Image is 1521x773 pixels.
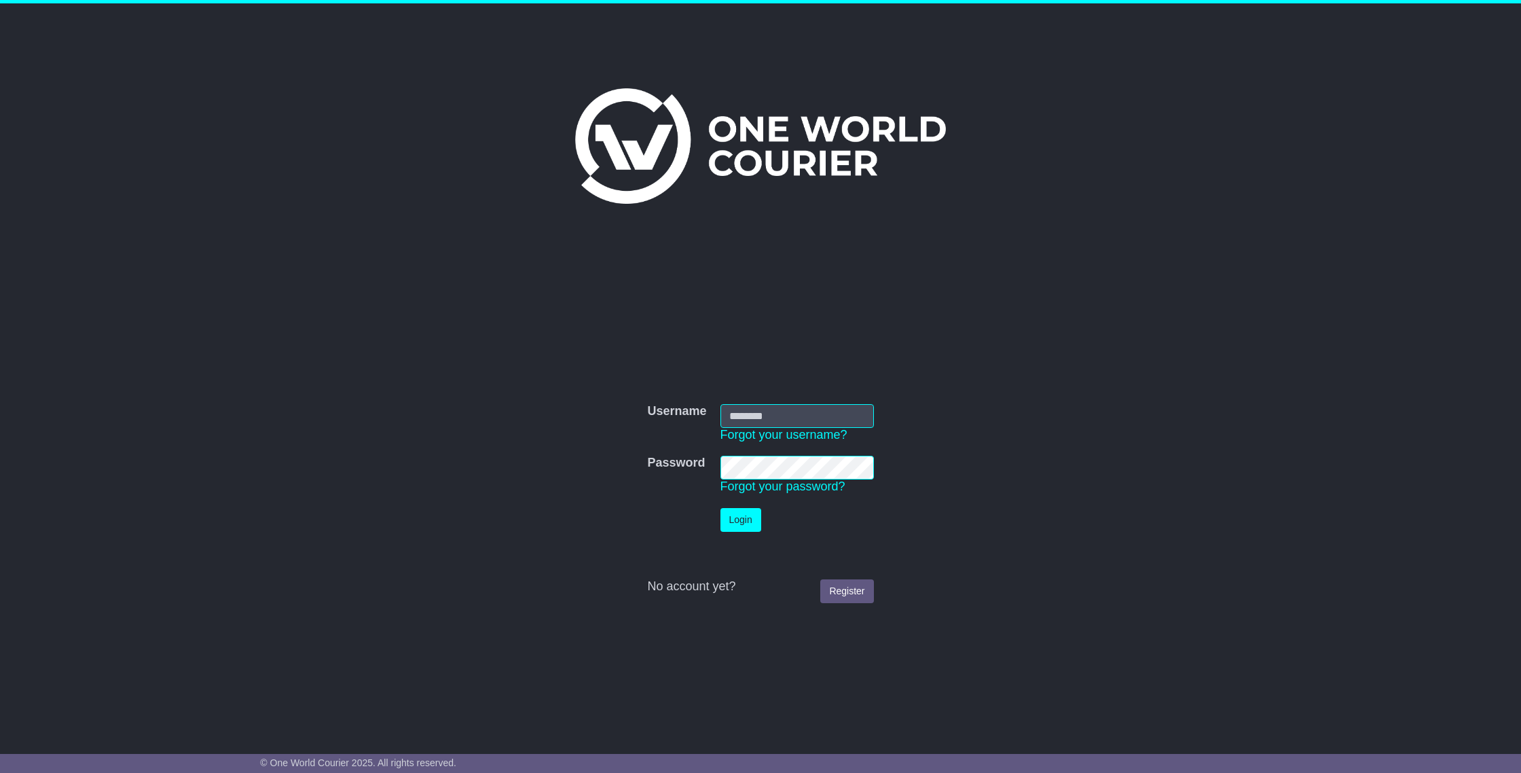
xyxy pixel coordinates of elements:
[647,579,873,594] div: No account yet?
[720,508,761,532] button: Login
[820,579,873,603] a: Register
[260,757,456,768] span: © One World Courier 2025. All rights reserved.
[647,404,706,419] label: Username
[720,480,845,493] a: Forgot your password?
[575,88,946,204] img: One World
[647,456,705,471] label: Password
[720,428,847,442] a: Forgot your username?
